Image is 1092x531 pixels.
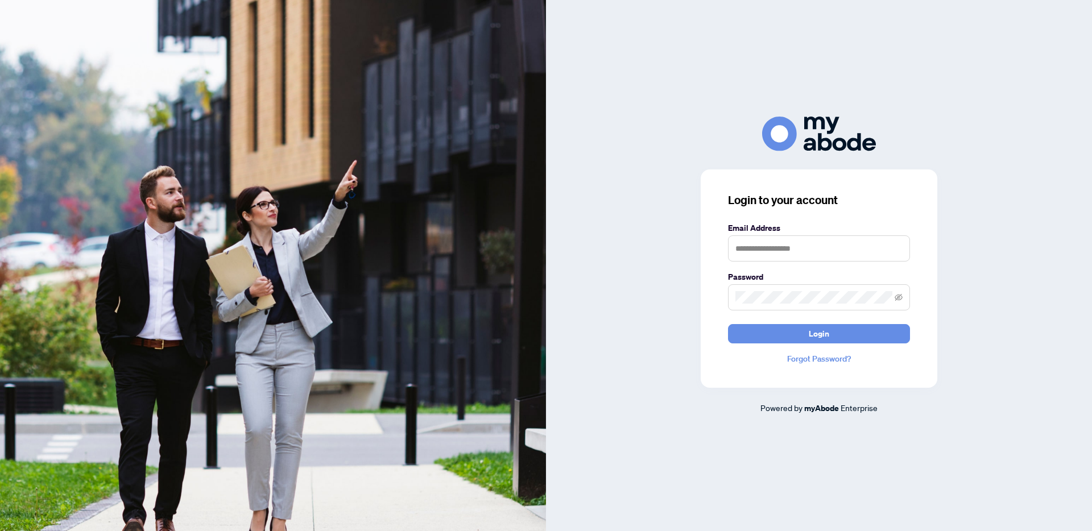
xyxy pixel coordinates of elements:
label: Email Address [728,222,910,234]
a: Forgot Password? [728,352,910,365]
span: Powered by [760,403,803,413]
a: myAbode [804,402,839,414]
span: eye-invisible [895,293,903,301]
img: ma-logo [762,117,876,151]
span: Enterprise [841,403,878,413]
label: Password [728,271,910,283]
h3: Login to your account [728,192,910,208]
span: Login [809,325,829,343]
button: Login [728,324,910,343]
